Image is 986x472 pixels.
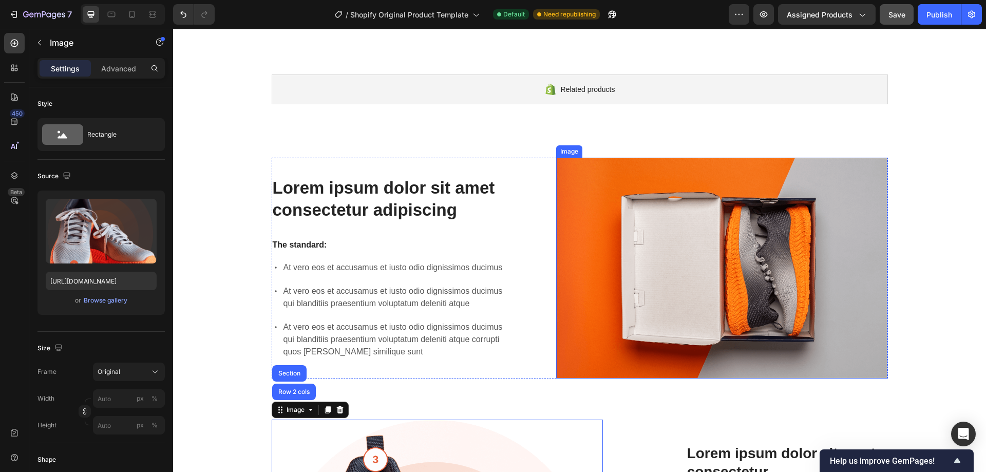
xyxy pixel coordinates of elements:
button: Save [880,4,914,25]
iframe: Design area [173,29,986,472]
p: 7 [67,8,72,21]
div: 450 [10,109,25,118]
span: Original [98,367,120,376]
span: Help us improve GemPages! [830,456,951,466]
input: px% [93,389,165,408]
span: Related products [388,54,442,67]
label: Frame [37,367,56,376]
button: % [134,392,146,405]
div: Image [385,118,407,127]
button: 7 [4,4,77,25]
p: Advanced [101,63,136,74]
input: https://example.com/image.jpg [46,272,157,290]
div: px [137,421,144,430]
span: Default [503,10,525,19]
button: Assigned Products [778,4,876,25]
div: Size [37,342,65,355]
div: Section [103,342,129,348]
div: Open Intercom Messenger [951,422,976,446]
img: preview-image [46,199,157,263]
button: px [148,392,161,405]
div: Undo/Redo [173,4,215,25]
label: Height [37,421,56,430]
span: Assigned Products [787,9,852,20]
div: Beta [8,188,25,196]
span: Save [888,10,905,19]
div: Row 2 cols [103,360,139,366]
button: Original [93,363,165,381]
span: Need republishing [543,10,596,19]
p: Settings [51,63,80,74]
div: Style [37,99,52,108]
button: % [134,419,146,431]
span: / [346,9,348,20]
button: Browse gallery [83,295,128,306]
button: Show survey - Help us improve GemPages! [830,455,963,467]
div: Publish [926,9,952,20]
span: Shopify Original Product Template [350,9,468,20]
p: At vero eos et accusamus et iusto odio dignissimos ducimus [110,233,334,245]
span: or [75,294,81,307]
div: Source [37,169,73,183]
h2: Lorem ipsum dolor sit amet consectetur adipiscing [99,147,335,194]
img: gempages_432750572815254551-fce0b9b5-3241-4266-a307-d832f697fc79.png [383,129,714,350]
p: Image [50,36,137,49]
div: Shape [37,455,56,464]
div: % [151,421,158,430]
label: Width [37,394,54,403]
p: The standard: [100,211,334,222]
p: At vero eos et accusamus et iusto odio dignissimos ducimus qui blanditiis praesentium voluptatum ... [110,292,334,329]
button: px [148,419,161,431]
div: Image [111,376,134,386]
div: Browse gallery [84,296,127,305]
div: Rectangle [87,123,150,146]
input: px% [93,416,165,435]
div: px [137,394,144,403]
div: % [151,394,158,403]
button: Publish [918,4,961,25]
h3: Lorem ipsum dolor sit amet, consectetur [513,414,715,454]
p: At vero eos et accusamus et iusto odio dignissimos ducimus qui blanditiis praesentium voluptatum ... [110,256,334,281]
